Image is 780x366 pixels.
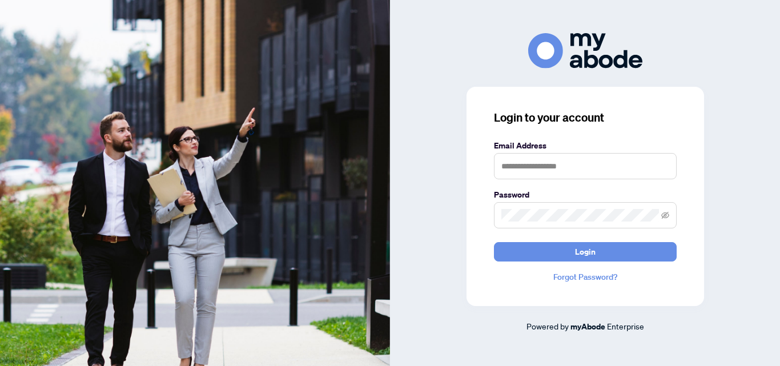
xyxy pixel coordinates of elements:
label: Password [494,188,677,201]
span: eye-invisible [661,211,669,219]
h3: Login to your account [494,110,677,126]
span: Login [575,243,596,261]
a: myAbode [570,320,605,333]
img: ma-logo [528,33,642,68]
button: Login [494,242,677,262]
span: Powered by [526,321,569,331]
a: Forgot Password? [494,271,677,283]
span: Enterprise [607,321,644,331]
label: Email Address [494,139,677,152]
